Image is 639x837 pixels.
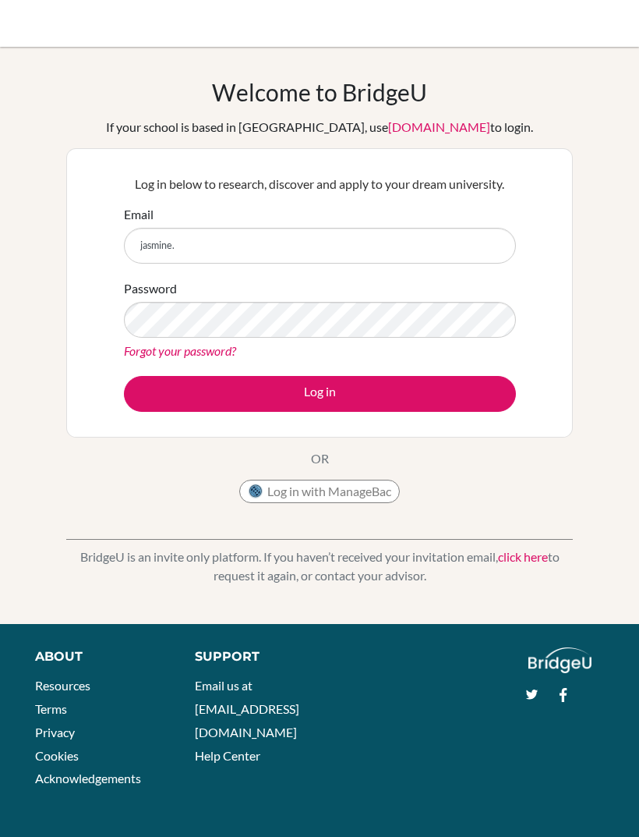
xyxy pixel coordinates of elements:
[388,119,490,134] a: [DOMAIN_NAME]
[195,678,299,739] a: Email us at [EMAIL_ADDRESS][DOMAIN_NAME]
[498,549,548,564] a: click here
[35,771,141,786] a: Acknowledgements
[124,343,236,358] a: Forgot your password?
[239,480,400,503] button: Log in with ManageBac
[35,701,67,716] a: Terms
[528,647,591,673] img: logo_white@2x-f4f0deed5e89b7ecb1c2cc34c3e3d731f90f0f143d5ea2071677605dd97b5244.png
[35,725,75,739] a: Privacy
[212,78,427,106] h1: Welcome to BridgeU
[106,118,533,137] div: If your school is based in [GEOGRAPHIC_DATA], use to login.
[124,175,516,193] p: Log in below to research, discover and apply to your dream university.
[124,205,154,224] label: Email
[66,548,573,585] p: BridgeU is an invite only platform. If you haven’t received your invitation email, to request it ...
[124,376,516,412] button: Log in
[124,279,177,298] label: Password
[195,647,305,666] div: Support
[35,678,90,693] a: Resources
[35,748,79,763] a: Cookies
[35,647,160,666] div: About
[195,748,260,763] a: Help Center
[311,449,329,468] p: OR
